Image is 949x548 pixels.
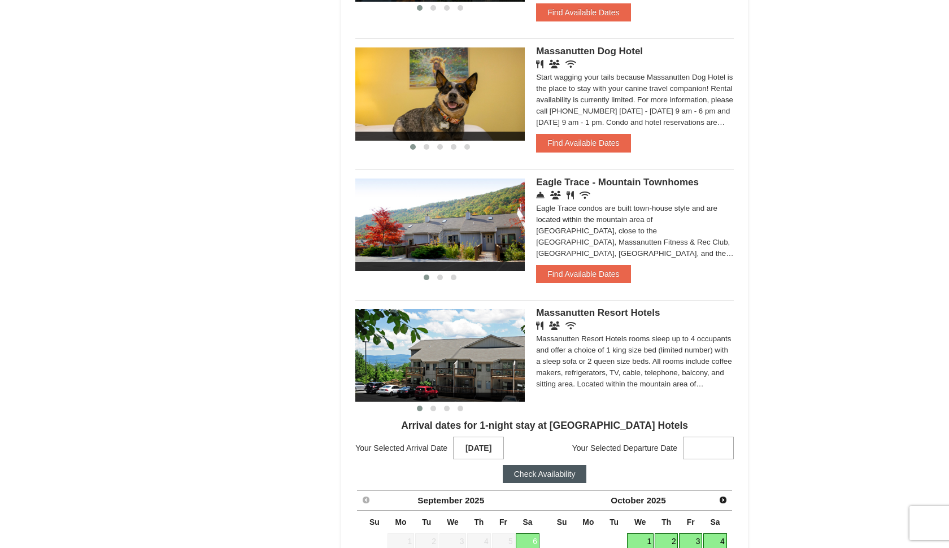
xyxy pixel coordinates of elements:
span: 2025 [647,495,666,505]
span: Your Selected Arrival Date [355,440,447,456]
i: Wireless Internet (free) [565,321,576,330]
i: Restaurant [567,191,574,199]
span: 2025 [465,495,484,505]
button: Find Available Dates [536,134,630,152]
i: Conference Facilities [550,191,561,199]
div: Massanutten Resort Hotels rooms sleep up to 4 occupants and offer a choice of 1 king size bed (li... [536,333,734,390]
button: Check Availability [503,465,587,483]
span: Monday [582,517,594,527]
i: Banquet Facilities [549,60,560,68]
span: October [611,495,644,505]
i: Concierge Desk [536,191,545,199]
span: Sunday [557,517,567,527]
span: Friday [499,517,507,527]
span: Saturday [523,517,533,527]
h4: Arrival dates for 1-night stay at [GEOGRAPHIC_DATA] Hotels [355,420,734,431]
span: Friday [687,517,695,527]
span: Thursday [474,517,484,527]
span: Wednesday [634,517,646,527]
a: Next [715,492,731,508]
i: Wireless Internet (free) [580,191,590,199]
span: Your Selected Departure Date [572,440,677,456]
span: Massanutten Resort Hotels [536,307,660,318]
span: Monday [395,517,407,527]
span: Sunday [369,517,380,527]
span: Eagle Trace - Mountain Townhomes [536,177,699,188]
span: Wednesday [447,517,459,527]
i: Wireless Internet (free) [565,60,576,68]
a: Prev [358,492,374,508]
span: Next [719,495,728,504]
button: Find Available Dates [536,3,630,21]
span: Massanutten Dog Hotel [536,46,643,56]
span: Tuesday [610,517,619,527]
span: Saturday [710,517,720,527]
i: Banquet Facilities [549,321,560,330]
span: September [417,495,463,505]
i: Restaurant [536,60,543,68]
div: Start wagging your tails because Massanutten Dog Hotel is the place to stay with your canine trav... [536,72,734,128]
strong: [DATE] [453,437,504,459]
i: Restaurant [536,321,543,330]
span: Tuesday [422,517,431,527]
div: Eagle Trace condos are built town-house style and are located within the mountain area of [GEOGRA... [536,203,734,259]
span: Prev [362,495,371,504]
span: Thursday [661,517,671,527]
button: Find Available Dates [536,265,630,283]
